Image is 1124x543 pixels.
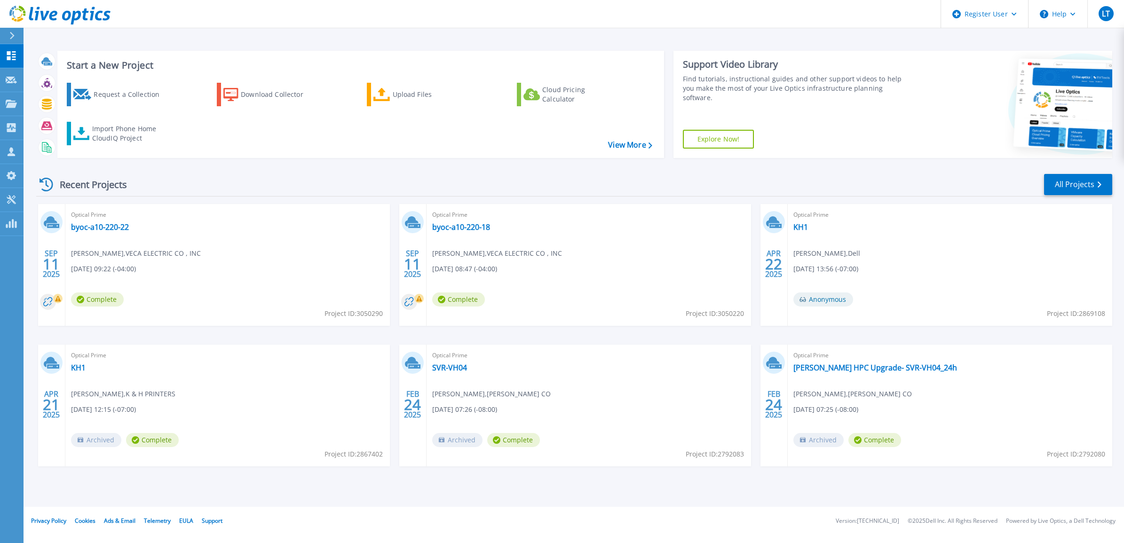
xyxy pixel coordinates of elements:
[765,401,782,409] span: 24
[325,308,383,319] span: Project ID: 3050290
[765,247,783,281] div: APR 2025
[71,210,384,220] span: Optical Prime
[793,210,1107,220] span: Optical Prime
[1102,10,1110,17] span: LT
[31,517,66,525] a: Privacy Policy
[1044,174,1112,195] a: All Projects
[71,389,175,399] span: [PERSON_NAME] , K & H PRINTERS
[202,517,222,525] a: Support
[432,404,497,415] span: [DATE] 07:26 (-08:00)
[71,292,124,307] span: Complete
[793,264,858,274] span: [DATE] 13:56 (-07:00)
[686,449,744,459] span: Project ID: 2792083
[765,387,783,422] div: FEB 2025
[793,350,1107,361] span: Optical Prime
[432,292,485,307] span: Complete
[683,130,754,149] a: Explore Now!
[94,85,169,104] div: Request a Collection
[179,517,193,525] a: EULA
[542,85,617,104] div: Cloud Pricing Calculator
[126,433,179,447] span: Complete
[432,264,497,274] span: [DATE] 08:47 (-04:00)
[217,83,322,106] a: Download Collector
[793,222,808,232] a: KH1
[1006,518,1116,524] li: Powered by Live Optics, a Dell Technology
[71,264,136,274] span: [DATE] 09:22 (-04:00)
[71,404,136,415] span: [DATE] 12:15 (-07:00)
[1047,308,1105,319] span: Project ID: 2869108
[71,350,384,361] span: Optical Prime
[908,518,997,524] li: © 2025 Dell Inc. All Rights Reserved
[42,247,60,281] div: SEP 2025
[793,248,860,259] span: [PERSON_NAME] , Dell
[67,83,172,106] a: Request a Collection
[104,517,135,525] a: Ads & Email
[683,58,909,71] div: Support Video Library
[432,210,745,220] span: Optical Prime
[793,389,912,399] span: [PERSON_NAME] , [PERSON_NAME] CO
[432,350,745,361] span: Optical Prime
[608,141,652,150] a: View More
[67,60,652,71] h3: Start a New Project
[432,389,551,399] span: [PERSON_NAME] , [PERSON_NAME] CO
[42,387,60,422] div: APR 2025
[393,85,468,104] div: Upload Files
[367,83,472,106] a: Upload Files
[765,260,782,268] span: 22
[517,83,622,106] a: Cloud Pricing Calculator
[92,124,166,143] div: Import Phone Home CloudIQ Project
[241,85,316,104] div: Download Collector
[1047,449,1105,459] span: Project ID: 2792080
[836,518,899,524] li: Version: [TECHNICAL_ID]
[325,449,383,459] span: Project ID: 2867402
[71,248,201,259] span: [PERSON_NAME] , VECA ELECTRIC CO , INC
[71,363,86,372] a: KH1
[793,433,844,447] span: Archived
[432,248,562,259] span: [PERSON_NAME] , VECA ELECTRIC CO , INC
[71,433,121,447] span: Archived
[404,260,421,268] span: 11
[36,173,140,196] div: Recent Projects
[404,387,421,422] div: FEB 2025
[686,308,744,319] span: Project ID: 3050220
[404,401,421,409] span: 24
[793,363,957,372] a: [PERSON_NAME] HPC Upgrade- SVR-VH04_24h
[793,292,853,307] span: Anonymous
[487,433,540,447] span: Complete
[71,222,129,232] a: byoc-a10-220-22
[404,247,421,281] div: SEP 2025
[793,404,858,415] span: [DATE] 07:25 (-08:00)
[43,401,60,409] span: 21
[144,517,171,525] a: Telemetry
[432,363,467,372] a: SVR-VH04
[75,517,95,525] a: Cookies
[43,260,60,268] span: 11
[848,433,901,447] span: Complete
[683,74,909,102] div: Find tutorials, instructional guides and other support videos to help you make the most of your L...
[432,222,490,232] a: byoc-a10-220-18
[432,433,483,447] span: Archived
